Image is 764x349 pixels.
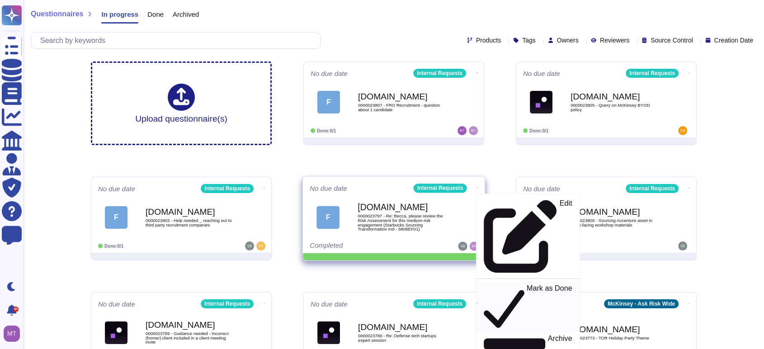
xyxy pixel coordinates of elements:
a: Edit [476,198,580,275]
b: [DOMAIN_NAME] [571,208,661,216]
img: user [245,241,254,250]
span: No due date [310,185,347,192]
img: Logo [530,91,552,113]
div: Internal Requests [413,299,466,308]
span: No due date [311,301,348,307]
b: [DOMAIN_NAME] [146,208,236,216]
input: Search by keywords [36,33,321,48]
div: Internal Requests [414,184,467,193]
b: [DOMAIN_NAME] [358,203,449,212]
img: user [678,241,687,250]
div: Completed [310,242,422,251]
img: user [470,242,479,251]
span: 0000023797 - Re: Becca, please review the Risk Assessment for this medium-risk engagement (Starbu... [358,214,449,231]
p: Mark as Done [527,285,572,331]
img: user [4,325,20,342]
div: Internal Requests [201,184,254,193]
span: Source Control [651,37,693,43]
b: [DOMAIN_NAME] [571,92,661,101]
b: [DOMAIN_NAME] [146,321,236,329]
div: F [316,206,340,229]
div: F [317,91,340,113]
img: Logo [317,321,340,344]
span: Done: 0/1 [317,128,336,133]
b: [DOMAIN_NAME] [571,325,661,334]
div: F [105,206,127,229]
span: No due date [523,70,560,77]
span: No due date [98,185,135,192]
span: 0000023805 - Query on McKinsey BYOD policy [571,103,661,112]
div: Internal Requests [626,184,679,193]
span: No due date [523,185,560,192]
span: 0000023786 - Re: Defense tech startups expert session [358,334,448,342]
img: user [256,241,265,250]
span: In progress [101,11,138,18]
b: [DOMAIN_NAME] [358,92,448,101]
a: Mark as Done [476,283,580,333]
b: [DOMAIN_NAME] [358,323,448,331]
div: Upload questionnaire(s) [135,84,227,123]
span: Products [476,37,501,43]
span: Archived [173,11,199,18]
div: Internal Requests [201,299,254,308]
span: Done: 0/1 [529,128,548,133]
span: 0000023773 - TOR Holiday Party Theme [571,336,661,340]
img: user [458,242,467,251]
div: Internal Requests [626,69,679,78]
img: user [469,126,478,135]
span: Done: 0/1 [104,244,123,249]
span: Tags [522,37,536,43]
div: Internal Requests [413,69,466,78]
img: user [678,126,687,135]
span: Creation Date [714,37,753,43]
div: 9+ [13,307,19,312]
span: Questionnaires [31,10,83,18]
div: McKinsey - Ask Risk Wide [604,299,679,308]
button: user [2,324,26,344]
img: Logo [105,321,127,344]
span: Owners [557,37,579,43]
span: Done [147,11,164,18]
span: Reviewers [600,37,629,43]
span: No due date [98,301,135,307]
span: 0000023789 - Guidance needed - Incorrect (former) client included in a client meeting invite [146,331,236,344]
span: 0000023807 - FRO Recruitment - question about 1 candidate [358,103,448,112]
span: No due date [311,70,348,77]
p: Edit [560,200,572,273]
img: user [457,126,467,135]
span: 0000023803 - Help needed _ reaching out to third party recruitment companies [146,218,236,227]
span: 0000023800 - Sourcing Accenture asset in client-facing workshop materials [571,218,661,227]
